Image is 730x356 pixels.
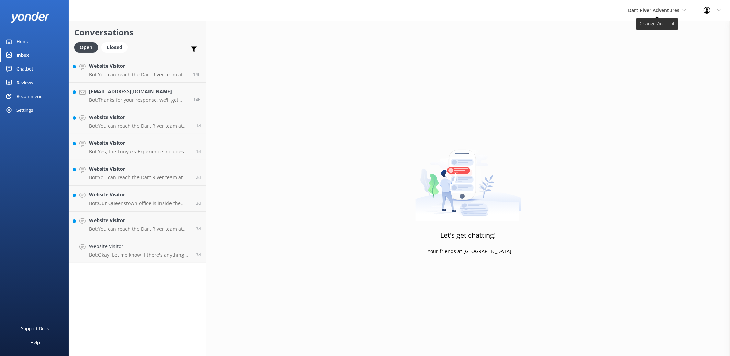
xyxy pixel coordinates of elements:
[69,57,206,83] a: Website VisitorBot:You can reach the Dart River team at [PHONE_NUMBER] (within [GEOGRAPHIC_DATA])...
[193,97,201,103] span: Sep 02 2025 12:01am (UTC +12:00) Pacific/Auckland
[89,174,191,181] p: Bot: You can reach the Dart River team at [PHONE_NUMBER] (within [GEOGRAPHIC_DATA]), 0800 327 853...
[69,160,206,186] a: Website VisitorBot:You can reach the Dart River team at [PHONE_NUMBER] (within [GEOGRAPHIC_DATA])...
[196,149,201,154] span: Aug 31 2025 03:05pm (UTC +12:00) Pacific/Auckland
[74,42,98,53] div: Open
[101,43,131,51] a: Closed
[89,217,191,224] h4: Website Visitor
[196,252,201,258] span: Aug 29 2025 02:40pm (UTC +12:00) Pacific/Auckland
[16,89,43,103] div: Recommend
[69,134,206,160] a: Website VisitorBot:Yes, the Funyaks Experience includes return transport between [GEOGRAPHIC_DATA...
[89,72,188,78] p: Bot: You can reach the Dart River team at [PHONE_NUMBER] (within [GEOGRAPHIC_DATA]), 0800 327 853...
[89,149,191,155] p: Bot: Yes, the Funyaks Experience includes return transport between [GEOGRAPHIC_DATA] and [GEOGRAP...
[89,114,191,121] h4: Website Visitor
[16,62,33,76] div: Chatbot
[16,34,29,48] div: Home
[89,62,188,70] h4: Website Visitor
[196,200,201,206] span: Aug 30 2025 11:49am (UTC +12:00) Pacific/Auckland
[89,191,191,198] h4: Website Visitor
[89,252,191,258] p: Bot: Okay. Let me know if there's anything else I can help with!
[21,322,49,335] div: Support Docs
[89,165,191,173] h4: Website Visitor
[101,42,128,53] div: Closed
[415,135,521,221] img: artwork of a man stealing a conversation from at giant smartphone
[16,76,33,89] div: Reviews
[69,186,206,212] a: Website VisitorBot:Our Queenstown office is inside the [GEOGRAPHIC_DATA] at [STREET_ADDRESS], whe...
[16,103,33,117] div: Settings
[74,26,201,39] h2: Conversations
[69,212,206,237] a: Website VisitorBot:You can reach the Dart River team at [PHONE_NUMBER] (within [GEOGRAPHIC_DATA])...
[69,237,206,263] a: Website VisitorBot:Okay. Let me know if there's anything else I can help with!3d
[89,97,188,103] p: Bot: Thanks for your response, we'll get back to you as soon as we can during opening hours.
[74,43,101,51] a: Open
[30,335,40,349] div: Help
[89,200,191,206] p: Bot: Our Queenstown office is inside the [GEOGRAPHIC_DATA] at [STREET_ADDRESS], where complimenta...
[193,71,201,77] span: Sep 02 2025 12:02am (UTC +12:00) Pacific/Auckland
[10,12,50,23] img: yonder-white-logo.png
[196,226,201,232] span: Aug 29 2025 09:57pm (UTC +12:00) Pacific/Auckland
[425,248,512,255] p: - Your friends at [GEOGRAPHIC_DATA]
[196,123,201,129] span: Sep 01 2025 10:48am (UTC +12:00) Pacific/Auckland
[441,230,496,241] h3: Let's get chatting!
[89,123,191,129] p: Bot: You can reach the Dart River team at [PHONE_NUMBER] (within [GEOGRAPHIC_DATA]), 0800 327 853...
[16,48,29,62] div: Inbox
[69,108,206,134] a: Website VisitorBot:You can reach the Dart River team at [PHONE_NUMBER] (within [GEOGRAPHIC_DATA])...
[69,83,206,108] a: [EMAIL_ADDRESS][DOMAIN_NAME]Bot:Thanks for your response, we'll get back to you as soon as we can...
[89,242,191,250] h4: Website Visitor
[89,139,191,147] h4: Website Visitor
[89,88,188,95] h4: [EMAIL_ADDRESS][DOMAIN_NAME]
[628,7,679,13] span: Dart River Adventures
[89,226,191,232] p: Bot: You can reach the Dart River team at [PHONE_NUMBER] (within [GEOGRAPHIC_DATA]), 0800 327 853...
[196,174,201,180] span: Aug 31 2025 10:06am (UTC +12:00) Pacific/Auckland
